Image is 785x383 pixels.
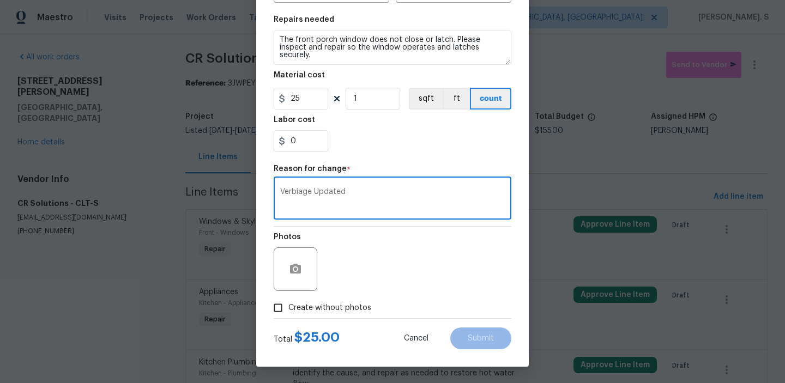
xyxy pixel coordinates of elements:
textarea: The front porch window does not close or latch. Please inspect and repair so the window operates ... [274,30,511,65]
textarea: Verbiage Updated [280,188,505,211]
h5: Material cost [274,71,325,79]
h5: Repairs needed [274,16,334,23]
span: Submit [468,335,494,343]
span: Cancel [404,335,428,343]
span: $ 25.00 [294,331,340,344]
span: Create without photos [288,302,371,314]
button: sqft [409,88,443,110]
h5: Reason for change [274,165,347,173]
h5: Labor cost [274,116,315,124]
button: count [470,88,511,110]
button: ft [443,88,470,110]
button: Submit [450,327,511,349]
div: Total [274,332,340,345]
button: Cancel [387,327,446,349]
h5: Photos [274,233,301,241]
